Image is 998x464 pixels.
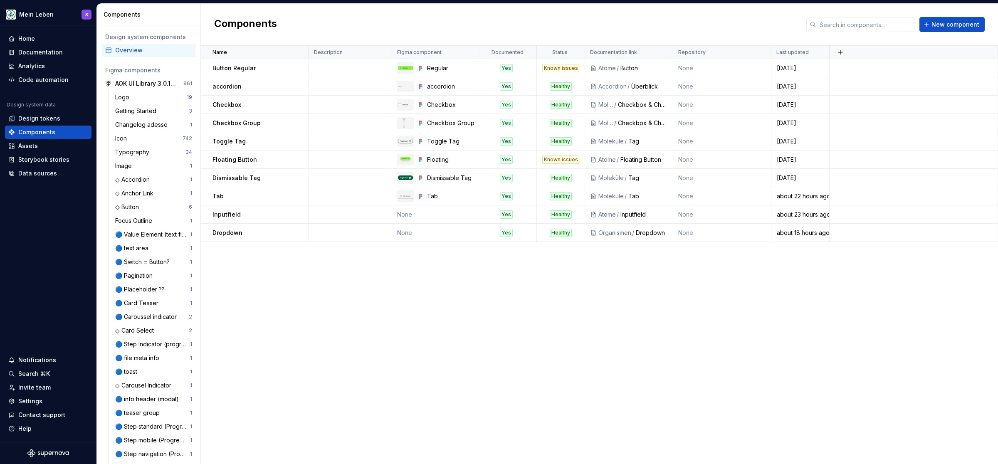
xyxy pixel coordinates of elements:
[212,101,241,109] p: Checkbox
[5,395,91,408] a: Settings
[598,155,616,164] div: Atome
[616,155,620,164] div: /
[115,368,141,376] div: 🔵 toast
[112,310,195,323] a: 🔵 Caroussel indicator2
[500,192,513,200] div: Yes
[115,354,163,362] div: 🔵 file meta info
[18,35,35,43] div: Home
[190,451,192,457] div: 1
[18,62,45,70] div: Analytics
[398,103,413,106] img: Checkbox
[112,324,195,337] a: ◇ Card Select2
[500,229,513,237] div: Yes
[5,73,91,86] a: Code automation
[5,32,91,45] a: Home
[628,174,668,182] div: Tag
[112,269,195,282] a: 🔵 Pagination1
[613,119,618,127] div: /
[673,205,771,224] td: None
[115,162,135,170] div: Image
[115,79,177,88] div: AOK UI Library 3.0.12 (adesso)
[18,169,57,178] div: Data sources
[104,10,197,19] div: Components
[112,118,195,131] a: Changelog adesso1
[115,134,130,143] div: Icon
[18,76,69,84] div: Code automation
[627,82,631,91] div: /
[550,82,572,91] div: Healthy
[5,139,91,153] a: Assets
[115,217,156,225] div: Focus Outline
[190,231,192,238] div: 1
[112,173,195,186] a: ◇ Accordion1
[190,163,192,169] div: 1
[27,449,69,457] a: Supernova Logo
[115,46,192,54] div: Overview
[673,224,771,242] td: None
[550,174,572,182] div: Healthy
[5,408,91,422] button: Contact support
[397,49,442,56] p: Figma component
[5,367,91,380] button: Search ⌘K
[618,101,668,109] div: Checkbox & Checkbox Group
[628,192,668,200] div: Tab
[112,338,195,351] a: 🔵 Step Indicator (progress stepper)1
[212,174,261,182] p: Dismissable Tag
[398,139,413,143] img: Toggle Tag
[190,286,192,293] div: 1
[550,210,572,219] div: Healthy
[5,59,91,73] a: Analytics
[112,228,195,241] a: 🔵 Value Element (text field)1
[115,93,133,101] div: Logo
[620,64,668,72] div: Button
[112,242,195,255] a: 🔵 text area1
[552,49,568,56] p: Status
[772,229,829,237] div: about 18 hours ago
[673,114,771,132] td: None
[190,245,192,252] div: 1
[115,148,153,156] div: Typography
[112,365,195,378] a: 🔵 toast1
[628,137,668,146] div: Tag
[18,411,65,419] div: Contact support
[673,151,771,169] td: None
[18,425,32,433] div: Help
[115,326,157,335] div: ◇ Card Select
[115,313,180,321] div: 🔵 Caroussel indicator
[212,119,261,127] p: Checkbox Group
[115,422,190,431] div: 🔵 Step standard (Progress stepper)
[772,155,829,164] div: [DATE]
[212,192,224,200] p: Tab
[673,96,771,114] td: None
[18,155,69,164] div: Storybook stories
[398,66,413,71] img: Regular
[190,368,192,375] div: 1
[190,272,192,279] div: 1
[550,119,572,127] div: Healthy
[427,155,475,164] div: Floating
[542,64,579,72] div: Known issues
[190,300,192,306] div: 1
[19,10,54,19] div: Mein Leben
[624,192,628,200] div: /
[772,192,829,200] div: about 22 hours ago
[550,101,572,109] div: Healthy
[115,175,153,184] div: ◇ Accordion
[112,296,195,310] a: 🔵 Card Teaser1
[112,447,195,461] a: 🔵 Step navigation (Progress stepper)1
[112,434,195,447] a: 🔵 Step mobile (Progress stepper)1
[112,255,195,269] a: 🔵 Switch = Button?1
[636,229,668,237] div: Dropdown
[187,94,192,101] div: 19
[500,155,513,164] div: Yes
[115,203,142,211] div: ◇ Button
[427,64,475,72] div: Regular
[500,101,513,109] div: Yes
[189,204,192,210] div: 6
[673,132,771,151] td: None
[190,176,192,183] div: 1
[427,82,475,91] div: accordion
[18,142,38,150] div: Assets
[185,149,192,155] div: 34
[102,44,195,57] a: Overview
